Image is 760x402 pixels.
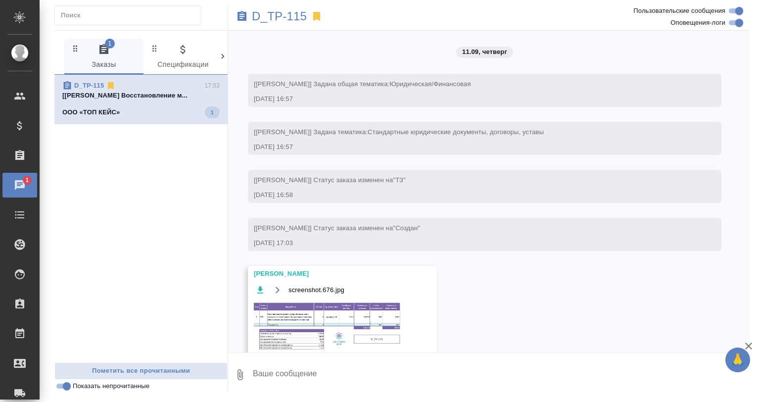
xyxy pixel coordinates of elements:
[254,80,471,88] span: [[PERSON_NAME]] Задана общая тематика:
[54,75,228,124] div: D_TP-11517:53[[PERSON_NAME] Восстановление м...ООО «ТОП КЕЙС»1
[254,224,420,232] span: [[PERSON_NAME]] Статус заказа изменен на
[252,11,307,21] a: D_TP-115
[393,176,406,184] span: "ТЗ"
[254,238,687,248] div: [DATE] 17:03
[271,284,284,296] button: Открыть на драйве
[61,8,201,22] input: Поиск
[368,128,544,136] span: Стандартные юридические документы, договоры, уставы
[254,301,402,352] img: screenshot.676.jpg
[670,18,725,28] span: Оповещения-логи
[2,173,37,198] a: 1
[150,44,159,53] svg: Зажми и перетащи, чтобы поменять порядок вкладок
[205,107,220,117] span: 1
[62,91,220,100] p: [[PERSON_NAME] Восстановление м...
[462,47,507,57] p: 11.09, четверг
[393,224,420,232] span: "Создан"
[254,269,402,279] div: [PERSON_NAME]
[288,285,344,295] span: screenshot.676.jpg
[106,81,116,91] svg: Отписаться
[254,128,544,136] span: [[PERSON_NAME]] Задана тематика:
[725,348,750,372] button: 🙏
[73,381,149,391] span: Показать непрочитанные
[149,44,217,71] span: Спецификации
[204,81,220,91] p: 17:53
[729,350,746,370] span: 🙏
[389,80,471,88] span: Юридическая/Финансовая
[60,365,222,377] span: Пометить все прочитанными
[54,362,228,380] button: Пометить все прочитанными
[254,176,406,184] span: [[PERSON_NAME]] Статус заказа изменен на
[71,44,80,53] svg: Зажми и перетащи, чтобы поменять порядок вкладок
[254,190,687,200] div: [DATE] 16:58
[105,39,115,49] span: 1
[633,6,725,16] span: Пользовательские сообщения
[62,107,120,117] p: ООО «ТОП КЕЙС»
[254,284,266,296] button: Скачать
[70,44,138,71] span: Заказы
[254,94,687,104] div: [DATE] 16:57
[74,82,104,89] a: D_TP-115
[254,142,687,152] div: [DATE] 16:57
[19,175,35,185] span: 1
